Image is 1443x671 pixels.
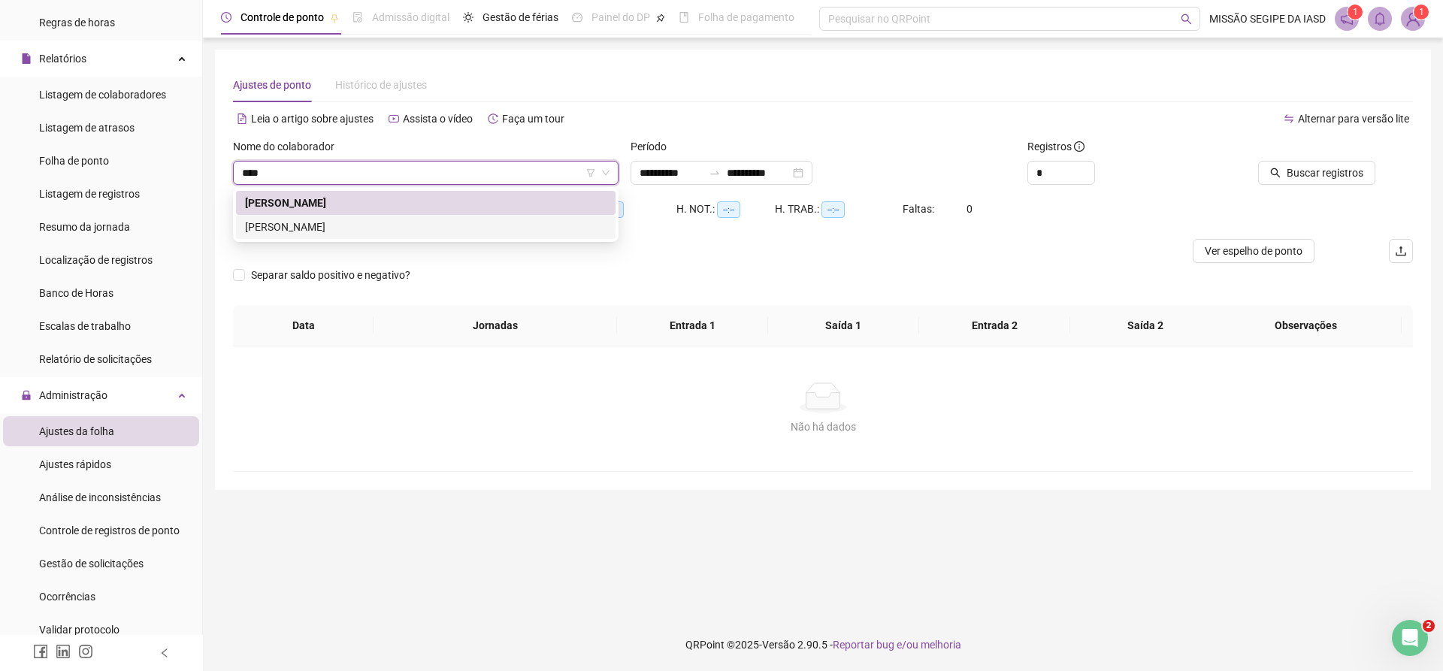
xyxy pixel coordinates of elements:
span: Leia o artigo sobre ajustes [251,113,374,125]
span: Observações [1222,317,1390,334]
span: facebook [33,644,48,659]
span: Relatório de solicitações [39,353,152,365]
span: Ocorrências [39,591,95,603]
span: Listagem de atrasos [39,122,135,134]
div: MILENA SANTOS [236,215,616,239]
span: file-text [237,113,247,124]
span: instagram [78,644,93,659]
sup: Atualize o seu contato no menu Meus Dados [1414,5,1429,20]
span: Ajustes rápidos [39,458,111,470]
span: lock [21,390,32,400]
span: Faltas: [903,203,936,215]
span: left [159,648,170,658]
span: Relatórios [39,53,86,65]
span: bell [1373,12,1387,26]
span: Controle de registros de ponto [39,524,180,536]
div: H. TRAB.: [775,201,903,218]
span: clock-circle [221,12,231,23]
sup: 1 [1348,5,1363,20]
span: 1 [1419,7,1424,17]
span: 2 [1423,620,1435,632]
label: Nome do colaborador [233,138,344,155]
th: Data [233,305,374,346]
span: Administração [39,389,107,401]
footer: QRPoint © 2025 - 2.90.5 - [203,618,1443,671]
label: Período [631,138,676,155]
span: swap [1284,113,1294,124]
th: Entrada 2 [919,305,1070,346]
span: swap-right [709,167,721,179]
span: Ver espelho de ponto [1205,243,1302,259]
div: Não há dados [251,419,1395,435]
div: H. NOT.: [676,201,775,218]
div: JAMILE DUARTE DE SOUZA SANTOS [236,191,616,215]
img: 68402 [1402,8,1424,30]
span: youtube [389,113,399,124]
span: Listagem de colaboradores [39,89,166,101]
span: Banco de Horas [39,287,113,299]
span: Localização de registros [39,254,153,266]
span: 0 [967,203,973,215]
span: MISSÃO SEGIPE DA IASD [1209,11,1326,27]
span: Histórico de ajustes [335,79,427,91]
span: --:-- [717,201,740,218]
span: Controle de ponto [240,11,324,23]
div: [PERSON_NAME] [245,219,607,235]
span: Regras de horas [39,17,115,29]
th: Saída 2 [1070,305,1221,346]
span: Versão [762,639,795,651]
span: Validar protocolo [39,624,119,636]
th: Observações [1210,305,1402,346]
span: pushpin [656,14,665,23]
span: 1 [1353,7,1358,17]
span: Faça um tour [502,113,564,125]
button: Ver espelho de ponto [1193,239,1314,263]
span: Admissão digital [372,11,449,23]
span: info-circle [1074,141,1085,152]
span: Gestão de solicitações [39,558,144,570]
th: Entrada 1 [617,305,768,346]
span: Resumo da jornada [39,221,130,233]
span: Reportar bug e/ou melhoria [833,639,961,651]
iframe: Intercom live chat [1392,620,1428,656]
span: Análise de inconsistências [39,491,161,503]
span: search [1181,14,1192,25]
span: --:-- [821,201,845,218]
span: Listagem de registros [39,188,140,200]
span: linkedin [56,644,71,659]
span: Buscar registros [1287,165,1363,181]
span: Registros [1027,138,1085,155]
span: dashboard [572,12,582,23]
div: HE 3: [579,201,676,218]
span: Assista o vídeo [403,113,473,125]
span: Gestão de férias [483,11,558,23]
span: file [21,53,32,64]
span: filter [586,168,595,177]
span: Escalas de trabalho [39,320,131,332]
span: history [488,113,498,124]
span: Alternar para versão lite [1298,113,1409,125]
span: Folha de pagamento [698,11,794,23]
span: search [1270,168,1281,178]
span: to [709,167,721,179]
span: file-done [352,12,363,23]
span: Ajustes de ponto [233,79,311,91]
th: Saída 1 [768,305,919,346]
span: upload [1395,245,1407,257]
div: [PERSON_NAME] [245,195,607,211]
th: Jornadas [374,305,617,346]
span: down [601,168,610,177]
span: Separar saldo positivo e negativo? [245,267,416,283]
button: Buscar registros [1258,161,1375,185]
span: book [679,12,689,23]
span: Ajustes da folha [39,425,114,437]
span: sun [463,12,473,23]
span: pushpin [330,14,339,23]
span: Painel do DP [591,11,650,23]
span: Folha de ponto [39,155,109,167]
span: notification [1340,12,1354,26]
